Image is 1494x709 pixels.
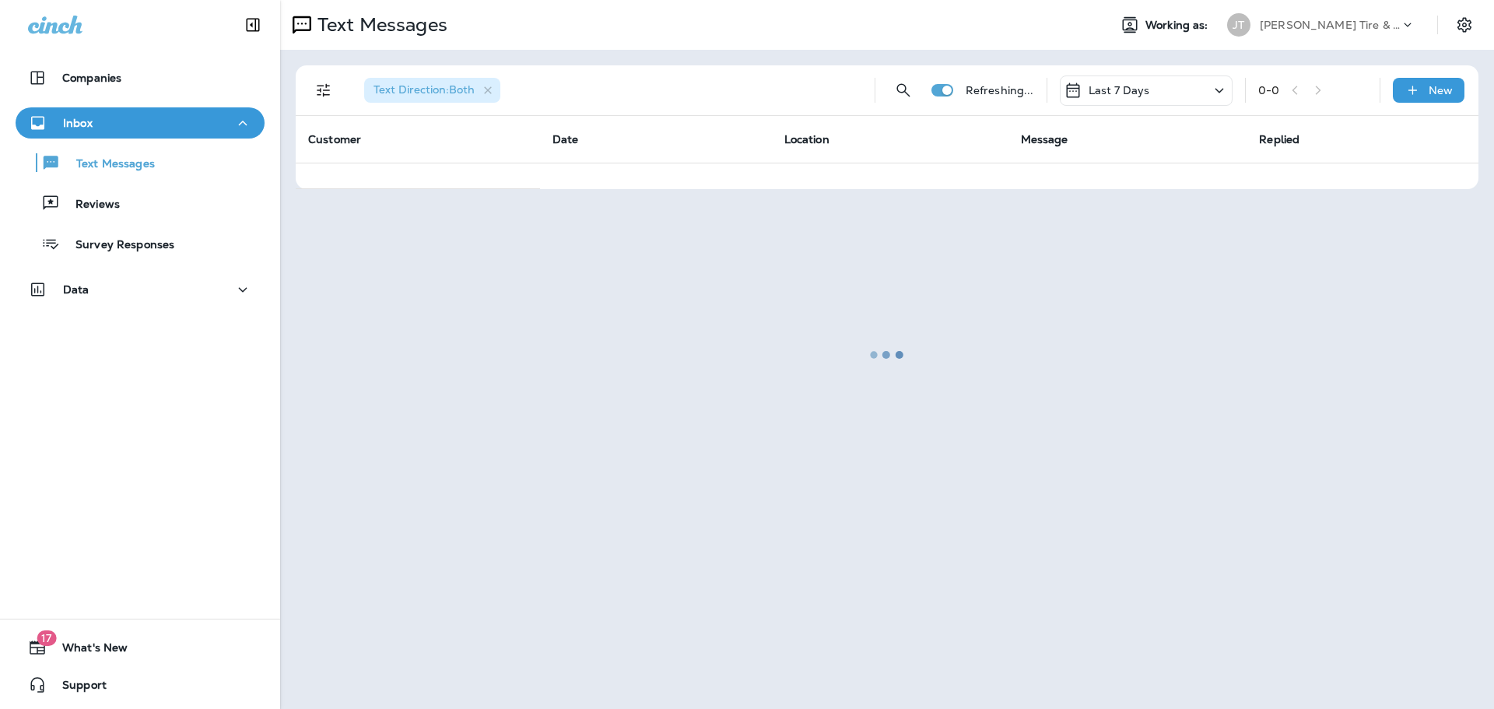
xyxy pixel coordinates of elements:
[16,227,265,260] button: Survey Responses
[60,198,120,212] p: Reviews
[1429,84,1453,97] p: New
[16,632,265,663] button: 17What's New
[61,157,155,172] p: Text Messages
[62,72,121,84] p: Companies
[16,107,265,139] button: Inbox
[63,117,93,129] p: Inbox
[231,9,275,40] button: Collapse Sidebar
[60,238,174,253] p: Survey Responses
[16,274,265,305] button: Data
[16,669,265,700] button: Support
[47,641,128,660] span: What's New
[47,679,107,697] span: Support
[37,630,56,646] span: 17
[16,62,265,93] button: Companies
[16,146,265,179] button: Text Messages
[63,283,89,296] p: Data
[16,187,265,219] button: Reviews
